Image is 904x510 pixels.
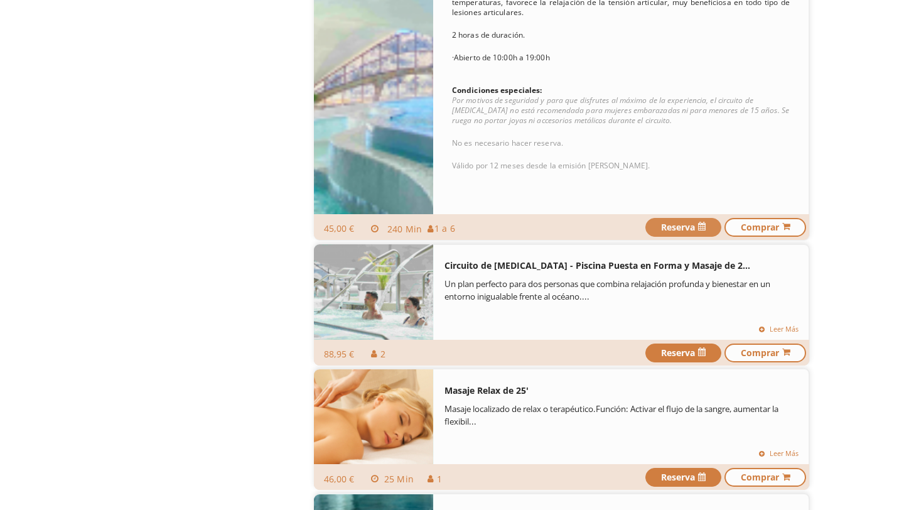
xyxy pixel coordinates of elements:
[387,219,422,239] span: 240 Min
[661,346,706,359] span: Reserva
[444,260,758,271] h2: Circuito de Talasoterapia - Piscina Puesta en Forma y Masaje de 25' para 2 personas
[452,95,789,126] em: Por motivos de seguridad y para que disfrutes al máximo de la experiencia, el circuito de [MEDICA...
[661,220,706,234] span: Reserva
[661,470,706,484] span: Reserva
[428,217,455,242] span: Este servicio puede ser disfrutado por 1 a 6 personas al mismo tiempo
[741,346,790,359] span: Comprar
[444,403,799,428] div: Masaje localizado de relax o terapéutico.Función: Activar el flujo de la sangre, aumentar la flex...
[452,138,802,148] p: No es necesario hacer reserva.
[452,85,542,95] label: Condiciones especiales:
[452,161,802,171] p: Válido por 12 meses desde la emisión [PERSON_NAME].
[444,385,758,396] h2: Masaje Relax de 25'
[741,220,790,234] span: Comprar
[741,470,790,484] span: Comprar
[324,216,365,241] span: Precio por personaPrecio para @people personas.
[444,278,799,303] div: Un plan perfecto para dos personas que combina relajación profunda y bienestar en un entorno inig...
[314,244,433,342] img: 18._gloria_palace_san_agustin_pool_in_shape
[314,369,433,467] img: masaje_14
[324,342,365,367] span: Precio para 2 personas
[371,342,421,367] span: Este servicio puede ser disfrutado por 2 personas al mismo tiempo
[452,30,790,40] p: 2 horas de duración.
[452,53,790,63] p: ·Abierto de 10:00h a 19:00h
[324,467,365,492] span: Precio por personaPrecio para @people personas.
[428,467,478,492] span: Este es un servicio individual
